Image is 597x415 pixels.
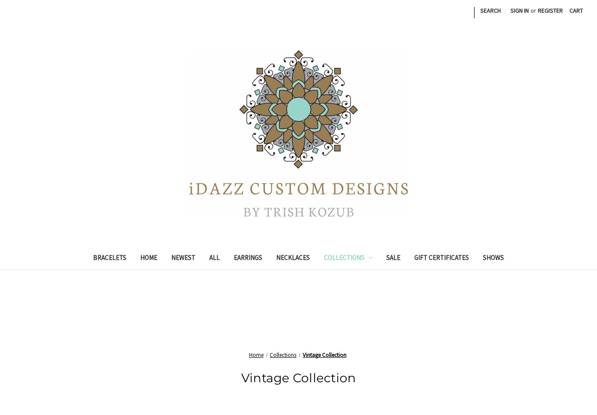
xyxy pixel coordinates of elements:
[189,50,408,217] img: iDazz Custom Designs
[133,248,164,270] a: Home
[270,351,296,359] a: Collections
[476,248,511,270] a: Shows
[227,248,269,270] a: Earrings
[249,351,264,359] a: Home
[472,3,476,20] li: |
[164,248,202,270] a: Newest
[379,248,407,270] a: Sale
[407,248,476,270] a: Gift Certificates
[569,7,583,14] span: Cart
[55,351,542,360] nav: Breadcrumb
[202,248,227,270] a: All
[530,6,537,15] span: or
[303,351,347,359] a: Vintage Collection
[55,369,542,387] h1: Vintage Collection
[86,248,133,270] a: Bracelets
[317,248,380,270] a: Collections
[269,248,317,270] a: Necklaces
